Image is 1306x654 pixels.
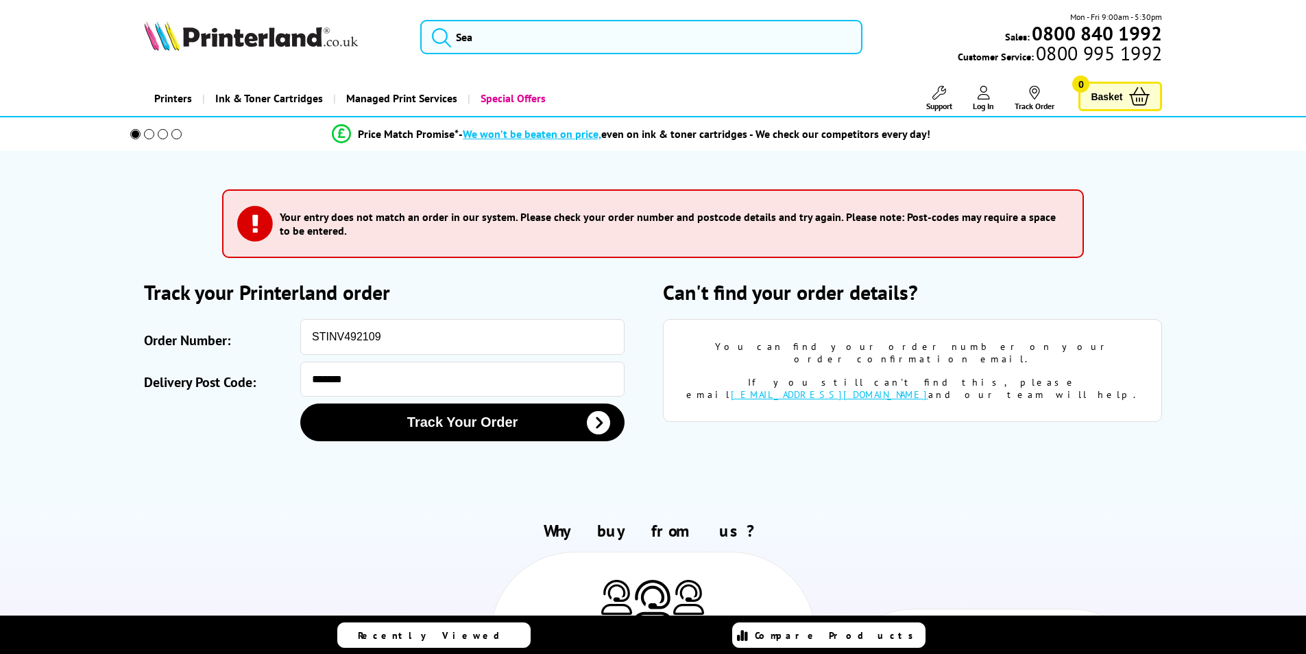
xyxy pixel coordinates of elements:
h2: Can't find your order details? [663,279,1162,305]
img: Printer Experts [601,580,632,615]
a: Ink & Toner Cartridges [202,81,333,116]
label: Delivery Post Code: [144,369,293,397]
div: - even on ink & toner cartridges - We check our competitors every day! [459,127,930,141]
img: Printerland Logo [144,21,358,51]
h2: Why buy from us? [144,520,1163,541]
label: Order Number: [144,326,293,355]
span: Recently Viewed [358,629,513,642]
div: If you still can't find this, please email and our team will help. [684,376,1141,401]
a: Log In [973,86,994,111]
span: 0 [1072,75,1089,93]
a: Printers [144,81,202,116]
span: Ink & Toner Cartridges [215,81,323,116]
a: [EMAIL_ADDRESS][DOMAIN_NAME] [731,388,928,401]
a: Printerland Logo [144,21,404,54]
span: Basket [1091,87,1122,106]
a: Basket 0 [1078,82,1162,111]
img: Printer Experts [673,580,704,615]
span: Sales: [1005,30,1030,43]
h2: Track your Printerland order [144,279,643,305]
b: 0800 840 1992 [1032,21,1162,46]
a: Track Order [1015,86,1054,111]
div: You can find your order number on your order confirmation email. [684,340,1141,365]
h3: Your entry does not match an order in our system. Please check your order number and postcode det... [280,210,1062,237]
a: Special Offers [468,81,556,116]
input: Sea [420,20,862,54]
span: Price Match Promise* [358,127,459,141]
a: Support [926,86,952,111]
a: Compare Products [732,622,926,648]
span: Support [926,101,952,111]
input: eg: SOA123456 or SO123456 [300,319,625,355]
span: We won’t be beaten on price, [463,127,601,141]
span: Mon - Fri 9:00am - 5:30pm [1070,10,1162,23]
a: Managed Print Services [333,81,468,116]
span: Compare Products [755,629,921,642]
a: Recently Viewed [337,622,531,648]
img: Printer Experts [632,580,673,627]
span: Log In [973,101,994,111]
span: 0800 995 1992 [1034,47,1162,60]
button: Track Your Order [300,404,625,441]
li: modal_Promise [112,122,1152,146]
span: Customer Service: [958,47,1162,63]
a: 0800 840 1992 [1030,27,1162,40]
